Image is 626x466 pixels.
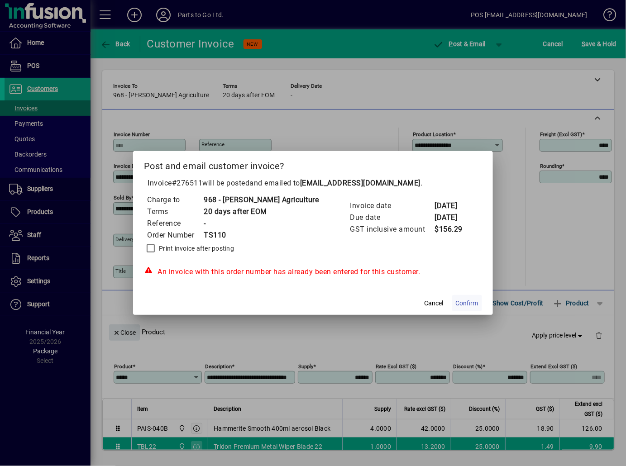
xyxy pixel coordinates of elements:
td: Charge to [147,194,203,206]
span: Confirm [456,299,478,308]
span: and emailed to [249,179,421,187]
h2: Post and email customer invoice? [133,151,493,177]
button: Cancel [420,295,449,311]
b: [EMAIL_ADDRESS][DOMAIN_NAME] [300,179,421,187]
span: Cancel [425,299,444,308]
p: Invoice will be posted . [144,178,482,189]
button: Confirm [452,295,482,311]
td: [DATE] [435,212,471,223]
td: - [203,218,319,229]
td: GST inclusive amount [350,223,435,235]
span: #276511 [172,179,203,187]
td: TS110 [203,229,319,241]
td: Invoice date [350,200,435,212]
td: Reference [147,218,203,229]
td: Terms [147,206,203,218]
td: $156.29 [435,223,471,235]
div: An invoice with this order number has already been entered for this customer. [144,266,482,277]
td: Order Number [147,229,203,241]
td: 968 - [PERSON_NAME] Agriculture [203,194,319,206]
td: 20 days after EOM [203,206,319,218]
td: [DATE] [435,200,471,212]
td: Due date [350,212,435,223]
label: Print invoice after posting [157,244,234,253]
